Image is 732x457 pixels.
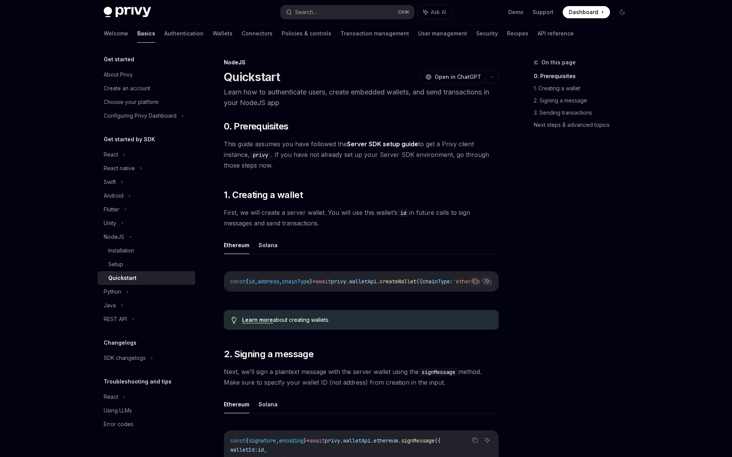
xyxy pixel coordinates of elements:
[224,87,499,108] p: Learn how to authenticate users, create embedded wallets, and send transactions in your NodeJS app
[507,24,528,43] a: Recipes
[616,6,628,18] button: Toggle dark mode
[331,278,346,285] span: privy
[230,437,246,444] span: const
[398,9,409,15] span: Ctrl K
[282,278,310,285] span: chainType
[242,316,491,324] div: about creating wallets.
[137,24,155,43] a: Basics
[104,97,159,107] div: Choose your platform
[316,278,331,285] span: await
[104,7,151,18] img: dark logo
[104,420,133,429] div: Error codes
[249,437,276,444] span: signature
[374,437,398,444] span: ethereum
[104,135,155,144] h5: Get started by SDK
[279,278,282,285] span: ,
[313,278,316,285] span: =
[534,107,634,119] a: 3. Sending transactions
[508,8,523,16] a: Demo
[224,120,288,133] span: 0. Prerequisites
[98,81,195,95] a: Create an account
[418,24,467,43] a: User management
[264,446,267,453] span: ,
[419,368,458,376] code: signMessage
[108,273,136,283] div: Quickstart
[230,446,258,453] span: walletId:
[343,437,371,444] span: walletApi
[98,257,195,271] a: Setup
[98,95,195,109] a: Choose your platform
[104,377,172,386] h5: Troubleshooting and tips
[295,8,316,17] div: Search...
[104,55,134,64] h5: Get started
[453,278,483,285] span: 'ethereum'
[224,395,249,413] button: Ethereum
[282,24,331,43] a: Policies & controls
[303,437,307,444] span: }
[224,207,499,228] span: First, we will create a server wallet. You will use this wallet’s in future calls to sign message...
[569,8,598,16] span: Dashboard
[104,150,118,159] div: React
[246,437,249,444] span: {
[104,287,121,296] div: Python
[258,236,278,254] button: Solana
[482,435,492,445] button: Ask AI
[258,278,279,285] span: address
[250,151,271,159] code: privy
[563,6,610,18] a: Dashboard
[470,435,480,445] button: Copy the contents from the code block
[249,278,255,285] span: id
[435,437,441,444] span: ({
[224,236,249,254] button: Ethereum
[380,278,416,285] span: createWallet
[258,395,278,413] button: Solana
[371,437,374,444] span: .
[416,278,422,285] span: ({
[104,406,132,415] div: Using LLMs
[104,70,133,79] div: About Privy
[349,278,377,285] span: walletApi
[470,276,480,286] button: Copy the contents from the code block
[541,58,576,67] span: On this page
[108,246,134,255] div: Installation
[340,437,343,444] span: .
[242,316,273,323] a: Learn more
[104,301,116,310] div: Java
[98,404,195,417] a: Using LLMs
[104,191,124,200] div: Android
[104,84,150,93] div: Create an account
[347,140,418,148] a: Server SDK setup guide
[104,315,127,324] div: REST API
[213,24,233,43] a: Wallets
[401,437,435,444] span: signMessage
[164,24,204,43] a: Authentication
[104,111,177,120] div: Configuring Privy Dashboard
[104,24,128,43] a: Welcome
[325,437,340,444] span: privy
[476,24,498,43] a: Security
[258,446,264,453] span: id
[104,219,116,228] div: Unity
[398,437,401,444] span: .
[422,278,453,285] span: chainType:
[421,70,486,83] button: Open in ChatGPT
[98,68,195,81] a: About Privy
[534,70,634,82] a: 0. Prerequisites
[224,366,499,388] span: Next, we’ll sign a plaintext message with the server wallet using the method. Make sure to specif...
[224,139,499,171] span: This guide assumes you have followed the to get a Privy client instance, . If you have not alread...
[340,24,409,43] a: Transaction management
[230,278,246,285] span: const
[276,437,279,444] span: ,
[224,70,280,84] h1: Quickstart
[246,278,249,285] span: {
[98,244,195,257] a: Installation
[224,348,313,360] span: 2. Signing a message
[435,73,481,81] span: Open in ChatGPT
[418,5,451,19] button: Ask AI
[279,437,303,444] span: encoding
[431,8,446,16] span: Ask AI
[255,278,258,285] span: ,
[346,278,349,285] span: .
[224,189,303,201] span: 1. Creating a wallet
[108,260,123,269] div: Setup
